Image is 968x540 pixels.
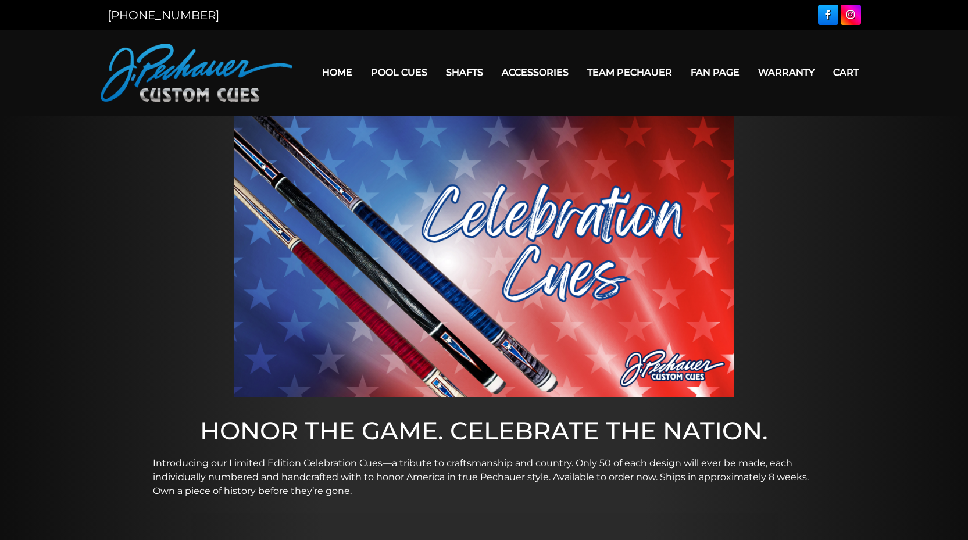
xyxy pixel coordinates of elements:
[437,58,492,87] a: Shafts
[578,58,681,87] a: Team Pechauer
[492,58,578,87] a: Accessories
[101,44,292,102] img: Pechauer Custom Cues
[824,58,868,87] a: Cart
[749,58,824,87] a: Warranty
[153,456,816,498] p: Introducing our Limited Edition Celebration Cues—a tribute to craftsmanship and country. Only 50 ...
[108,8,219,22] a: [PHONE_NUMBER]
[681,58,749,87] a: Fan Page
[362,58,437,87] a: Pool Cues
[313,58,362,87] a: Home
